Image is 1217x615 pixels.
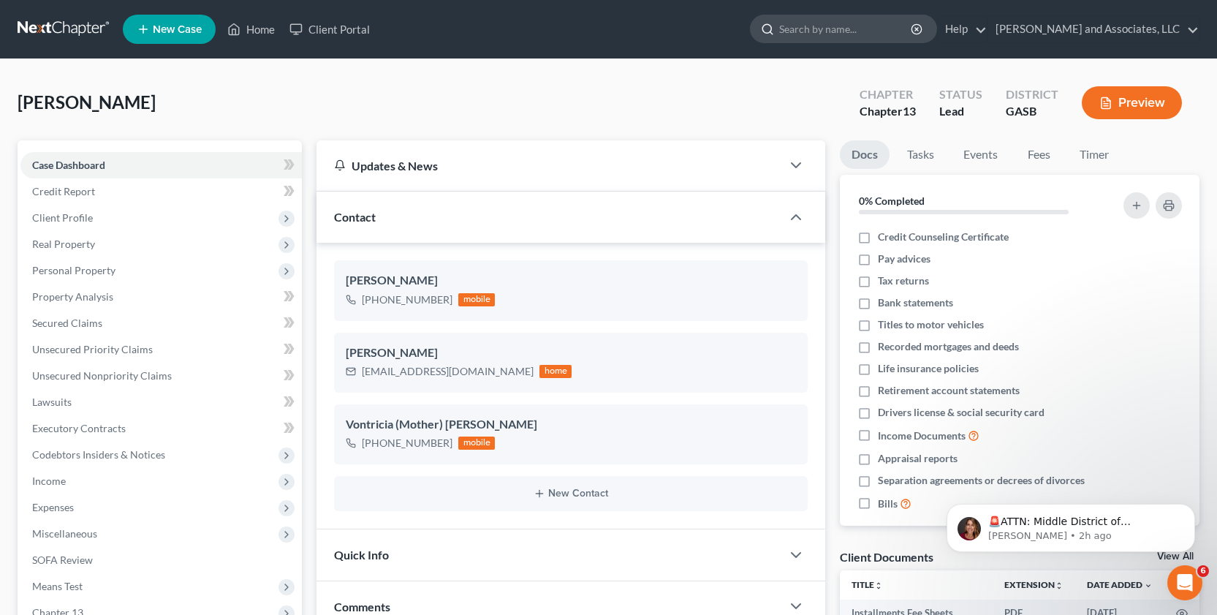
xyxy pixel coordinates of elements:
a: Tasks [895,140,946,169]
div: Chapter [860,103,916,120]
span: Unsecured Priority Claims [32,343,153,355]
a: Unsecured Priority Claims [20,336,302,363]
a: [PERSON_NAME] and Associates, LLC [988,16,1199,42]
span: Property Analysis [32,290,113,303]
span: Income Documents [878,429,966,443]
i: unfold_more [1055,581,1064,590]
span: Secured Claims [32,317,102,329]
span: Appraisal reports [878,451,958,466]
span: Income [32,475,66,487]
iframe: Intercom notifications message [925,473,1217,576]
span: Case Dashboard [32,159,105,171]
div: [PHONE_NUMBER] [362,436,452,450]
span: Unsecured Nonpriority Claims [32,369,172,382]
a: Help [938,16,987,42]
span: Real Property [32,238,95,250]
span: Comments [334,600,390,614]
span: Titles to motor vehicles [878,317,984,332]
div: [PERSON_NAME] [346,272,796,290]
a: SOFA Review [20,547,302,573]
input: Search by name... [779,15,913,42]
div: Updates & News [334,158,764,173]
strong: 0% Completed [859,195,925,207]
a: Credit Report [20,178,302,205]
span: Drivers license & social security card [878,405,1045,420]
span: [PERSON_NAME] [18,91,156,113]
span: Credit Counseling Certificate [878,230,1009,244]
div: [PERSON_NAME] [346,344,796,362]
span: Lawsuits [32,396,72,408]
span: Recorded mortgages and deeds [878,339,1019,354]
span: Contact [334,210,376,224]
span: Means Test [32,580,83,592]
span: Pay advices [878,252,930,266]
a: Events [952,140,1009,169]
a: Property Analysis [20,284,302,310]
div: [PHONE_NUMBER] [362,293,452,307]
div: home [539,365,572,378]
a: Docs [840,140,890,169]
a: Titleunfold_more [852,579,883,590]
a: Date Added expand_more [1087,579,1153,590]
div: Lead [939,103,982,120]
i: unfold_more [874,581,883,590]
div: GASB [1006,103,1058,120]
div: mobile [458,293,495,306]
span: Client Profile [32,211,93,224]
a: Secured Claims [20,310,302,336]
div: Client Documents [840,549,933,565]
a: Extensionunfold_more [1004,579,1064,590]
i: expand_more [1144,581,1153,590]
span: Expenses [32,501,74,513]
div: Status [939,86,982,103]
div: District [1006,86,1058,103]
iframe: Intercom live chat [1167,565,1202,600]
a: Fees [1015,140,1062,169]
span: Tax returns [878,273,929,288]
span: Credit Report [32,185,95,197]
span: Codebtors Insiders & Notices [32,448,165,461]
button: New Contact [346,488,796,499]
span: 6 [1197,565,1209,577]
span: Bank statements [878,295,953,310]
span: New Case [153,24,202,35]
span: Bills [878,497,898,511]
a: Lawsuits [20,389,302,415]
div: [EMAIL_ADDRESS][DOMAIN_NAME] [362,364,534,379]
span: Life insurance policies [878,361,979,376]
span: Retirement account statements [878,383,1020,398]
span: Miscellaneous [32,527,97,540]
a: Timer [1068,140,1121,169]
a: Unsecured Nonpriority Claims [20,363,302,389]
div: Vontricia (Mother) [PERSON_NAME] [346,416,796,434]
span: Separation agreements or decrees of divorces [878,473,1085,488]
span: Quick Info [334,548,389,562]
span: SOFA Review [32,554,93,566]
span: 13 [903,104,916,118]
span: Executory Contracts [32,422,126,434]
a: Home [220,16,282,42]
div: mobile [458,437,495,450]
div: Chapter [860,86,916,103]
a: Executory Contracts [20,415,302,442]
span: Personal Property [32,264,115,276]
a: Client Portal [282,16,377,42]
button: Preview [1082,86,1182,119]
a: Case Dashboard [20,152,302,178]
